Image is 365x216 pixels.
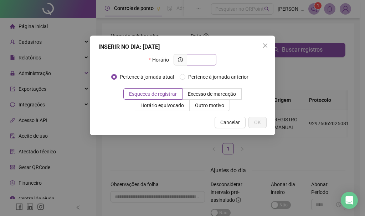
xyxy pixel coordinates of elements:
[117,73,177,81] span: Pertence à jornada atual
[215,117,246,128] button: Cancelar
[195,102,224,108] span: Outro motivo
[98,43,267,51] div: INSERIR NO DIA : [DATE]
[178,57,183,62] span: clock-circle
[248,117,267,128] button: OK
[262,43,268,48] span: close
[185,73,251,81] span: Pertence à jornada anterior
[220,118,240,126] span: Cancelar
[341,192,358,209] div: Open Intercom Messenger
[149,54,173,65] label: Horário
[188,91,236,97] span: Excesso de marcação
[259,40,271,51] button: Close
[140,102,184,108] span: Horário equivocado
[129,91,177,97] span: Esqueceu de registrar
